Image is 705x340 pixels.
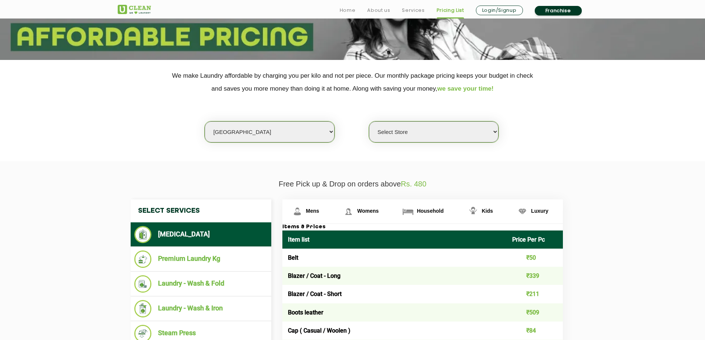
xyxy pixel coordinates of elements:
img: Premium Laundry Kg [134,250,152,268]
li: [MEDICAL_DATA] [134,226,268,243]
span: we save your time! [437,85,494,92]
a: Login/Signup [476,6,523,15]
img: Laundry - Wash & Fold [134,275,152,293]
img: Womens [342,205,355,218]
a: Franchise [535,6,582,16]
a: Services [402,6,424,15]
img: UClean Laundry and Dry Cleaning [118,5,151,14]
td: Boots leather [282,303,507,322]
td: ₹50 [507,249,563,267]
li: Premium Laundry Kg [134,250,268,268]
img: Dry Cleaning [134,226,152,243]
img: Mens [291,205,304,218]
td: ₹339 [507,267,563,285]
img: Luxury [516,205,529,218]
a: About us [367,6,390,15]
th: Item list [282,230,507,249]
span: Luxury [531,208,548,214]
span: Womens [357,208,379,214]
td: ₹211 [507,285,563,303]
span: Household [417,208,443,214]
span: Mens [306,208,319,214]
a: Pricing List [437,6,464,15]
td: ₹509 [507,303,563,322]
li: Laundry - Wash & Fold [134,275,268,293]
img: Kids [467,205,480,218]
img: Household [402,205,414,218]
a: Home [340,6,356,15]
th: Price Per Pc [507,230,563,249]
td: Cap ( Casual / Woolen ) [282,322,507,340]
img: Laundry - Wash & Iron [134,300,152,317]
td: Blazer / Coat - Short [282,285,507,303]
span: Rs. 480 [401,180,426,188]
td: Blazer / Coat - Long [282,267,507,285]
span: Kids [482,208,493,214]
td: ₹84 [507,322,563,340]
h4: Select Services [131,199,271,222]
p: Free Pick up & Drop on orders above [118,180,588,188]
p: We make Laundry affordable by charging you per kilo and not per piece. Our monthly package pricin... [118,69,588,95]
td: Belt [282,249,507,267]
li: Laundry - Wash & Iron [134,300,268,317]
h3: Items & Prices [282,224,563,230]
